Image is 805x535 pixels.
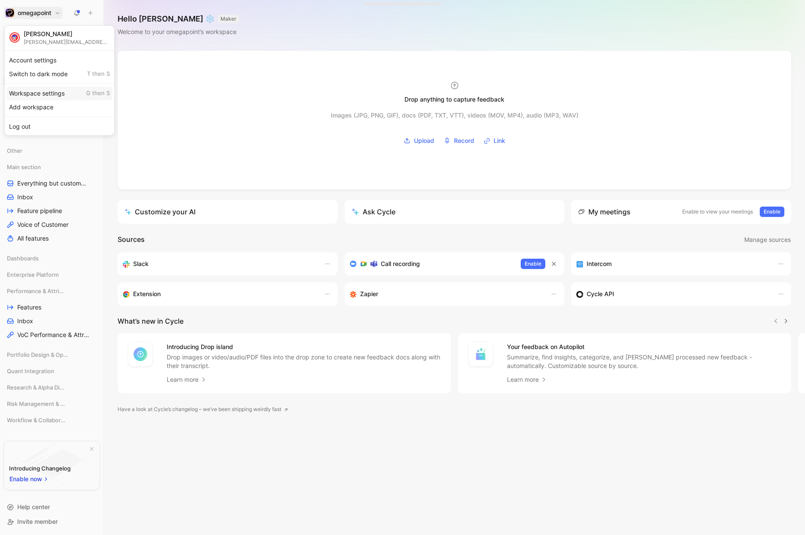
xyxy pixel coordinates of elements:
[10,33,19,42] img: avatar
[24,39,110,45] div: [PERSON_NAME][EMAIL_ADDRESS][PERSON_NAME][DOMAIN_NAME]
[6,100,112,114] div: Add workspace
[86,90,110,97] span: G then S
[6,67,112,81] div: Switch to dark mode
[6,53,112,67] div: Account settings
[24,30,110,38] div: [PERSON_NAME]
[87,70,110,78] span: T then S
[4,25,115,136] div: omegapointomegapoint
[6,120,112,133] div: Log out
[6,87,112,100] div: Workspace settings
